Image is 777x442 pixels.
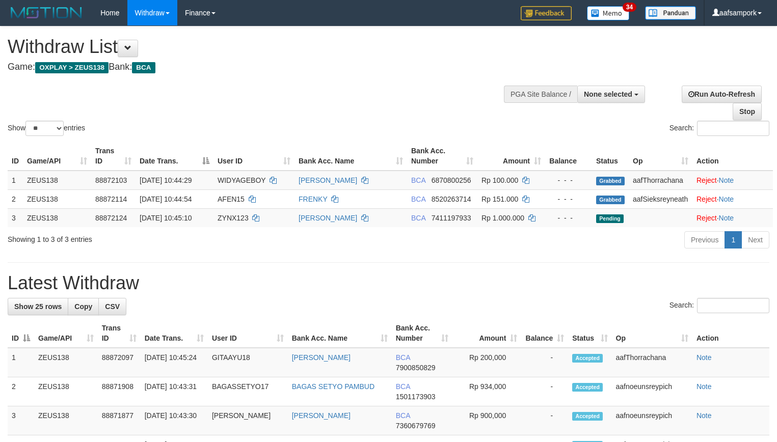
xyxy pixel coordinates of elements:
th: ID [8,142,23,171]
span: BCA [396,411,410,420]
td: [DATE] 10:45:24 [141,348,208,377]
span: [DATE] 10:45:10 [140,214,192,222]
span: Copy 1501173903 to clipboard [396,393,436,401]
span: Copy [74,302,92,311]
span: Copy 7360679769 to clipboard [396,422,436,430]
a: Note [696,382,712,391]
span: Accepted [572,383,603,392]
span: ZYNX123 [218,214,249,222]
td: 1 [8,171,23,190]
span: None selected [584,90,632,98]
span: BCA [396,382,410,391]
span: BCA [396,353,410,362]
a: Stop [733,103,762,120]
span: BCA [411,195,425,203]
td: aafThorrachana [612,348,692,377]
th: Action [692,319,769,348]
a: Note [719,214,734,222]
img: Feedback.jpg [521,6,572,20]
th: Bank Acc. Number: activate to sort column ascending [392,319,453,348]
td: ZEUS138 [34,406,98,435]
td: GITAAYU18 [208,348,288,377]
a: Note [696,411,712,420]
select: Showentries [25,121,64,136]
th: Trans ID: activate to sort column ascending [98,319,141,348]
span: Grabbed [596,177,625,185]
a: Reject [696,195,717,203]
td: ZEUS138 [23,171,91,190]
label: Search: [669,298,769,313]
span: BCA [411,214,425,222]
h1: Latest Withdraw [8,273,769,293]
div: - - - [549,213,588,223]
span: WIDYAGEBOY [218,176,265,184]
td: [DATE] 10:43:30 [141,406,208,435]
label: Search: [669,121,769,136]
span: Copy 7900850829 to clipboard [396,364,436,372]
span: [DATE] 10:44:29 [140,176,192,184]
td: [DATE] 10:43:31 [141,377,208,406]
td: aafSieksreyneath [629,189,692,208]
span: Accepted [572,412,603,421]
td: Rp 200,000 [452,348,521,377]
th: Op: activate to sort column ascending [629,142,692,171]
th: Game/API: activate to sort column ascending [34,319,98,348]
a: Copy [68,298,99,315]
th: Bank Acc. Name: activate to sort column ascending [288,319,392,348]
td: Rp 934,000 [452,377,521,406]
td: 3 [8,406,34,435]
a: Reject [696,176,717,184]
span: Show 25 rows [14,302,62,311]
a: Note [719,176,734,184]
td: - [521,406,568,435]
a: Next [741,231,769,248]
span: CSV [105,302,120,311]
span: Rp 1.000.000 [481,214,524,222]
span: Rp 100.000 [481,176,518,184]
div: - - - [549,175,588,185]
a: Show 25 rows [8,298,68,315]
td: 2 [8,189,23,208]
img: MOTION_logo.png [8,5,85,20]
a: FRENKY [299,195,328,203]
td: 88871908 [98,377,141,406]
span: OXPLAY > ZEUS138 [35,62,109,73]
th: Action [692,142,773,171]
td: Rp 900,000 [452,406,521,435]
button: None selected [577,86,645,103]
span: Copy 8520263714 to clipboard [432,195,471,203]
a: Reject [696,214,717,222]
th: Balance [545,142,592,171]
a: [PERSON_NAME] [299,214,357,222]
td: ZEUS138 [34,377,98,406]
label: Show entries [8,121,85,136]
div: Showing 1 to 3 of 3 entries [8,230,316,244]
span: 88872103 [95,176,127,184]
h1: Withdraw List [8,37,508,57]
a: [PERSON_NAME] [299,176,357,184]
td: BAGASSETYO17 [208,377,288,406]
span: Pending [596,214,624,223]
span: [DATE] 10:44:54 [140,195,192,203]
span: Rp 151.000 [481,195,518,203]
th: Bank Acc. Number: activate to sort column ascending [407,142,477,171]
img: Button%20Memo.svg [587,6,630,20]
span: 88872114 [95,195,127,203]
th: Date Trans.: activate to sort column ascending [141,319,208,348]
th: User ID: activate to sort column ascending [213,142,294,171]
td: 1 [8,348,34,377]
td: · [692,171,773,190]
th: ID: activate to sort column descending [8,319,34,348]
th: Status: activate to sort column ascending [568,319,611,348]
th: Op: activate to sort column ascending [612,319,692,348]
th: User ID: activate to sort column ascending [208,319,288,348]
th: Amount: activate to sort column ascending [477,142,545,171]
td: [PERSON_NAME] [208,406,288,435]
a: CSV [98,298,126,315]
a: Previous [684,231,725,248]
td: - [521,377,568,406]
th: Balance: activate to sort column ascending [521,319,568,348]
td: - [521,348,568,377]
a: [PERSON_NAME] [292,411,351,420]
a: Note [719,195,734,203]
